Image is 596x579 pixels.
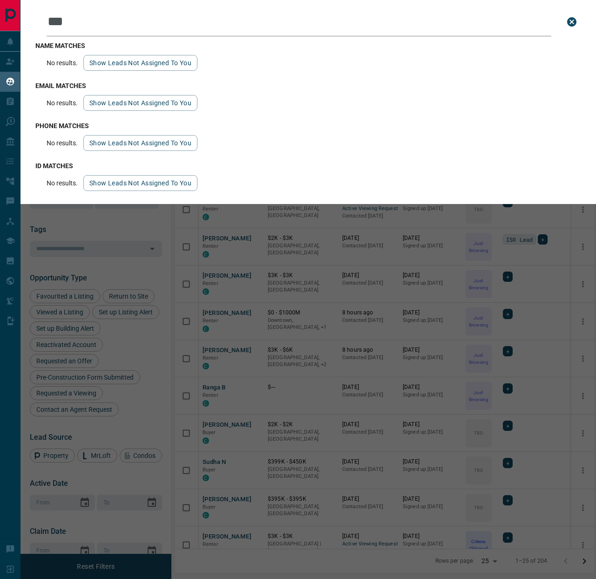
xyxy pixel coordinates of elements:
button: close search bar [562,13,581,31]
button: show leads not assigned to you [83,175,197,191]
h3: id matches [35,162,581,170]
button: show leads not assigned to you [83,95,197,111]
p: No results. [47,99,78,107]
p: No results. [47,59,78,67]
button: show leads not assigned to you [83,55,197,71]
button: show leads not assigned to you [83,135,197,151]
h3: email matches [35,82,581,89]
p: No results. [47,139,78,147]
p: No results. [47,179,78,187]
h3: phone matches [35,122,581,129]
h3: name matches [35,42,581,49]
